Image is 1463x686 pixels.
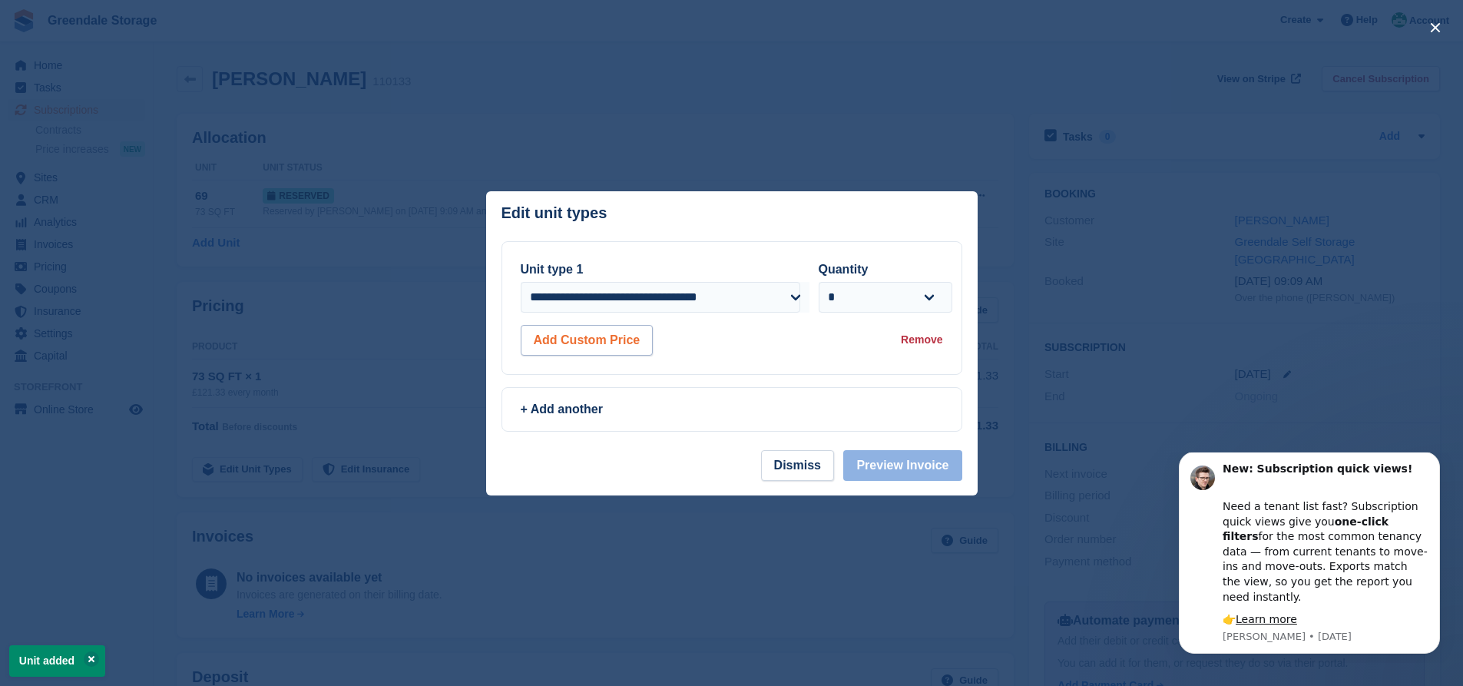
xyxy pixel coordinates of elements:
[901,332,942,348] div: Remove
[521,263,584,276] label: Unit type 1
[1156,452,1463,663] iframe: Intercom notifications message
[501,204,607,222] p: Edit unit types
[67,177,273,191] p: Message from Steven, sent 2w ago
[521,325,654,356] button: Add Custom Price
[67,9,273,175] div: Message content
[35,13,59,38] img: Profile image for Steven
[67,10,257,22] b: New: Subscription quick views!
[501,387,962,432] a: + Add another
[761,450,834,481] button: Dismiss
[9,645,105,677] p: Unit added
[1423,15,1448,40] button: close
[67,31,273,152] div: Need a tenant list fast? Subscription quick views give you for the most common tenancy data — fro...
[521,400,943,419] div: + Add another
[67,160,273,175] div: 👉
[843,450,962,481] button: Preview Invoice
[819,263,869,276] label: Quantity
[80,161,141,173] a: Learn more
